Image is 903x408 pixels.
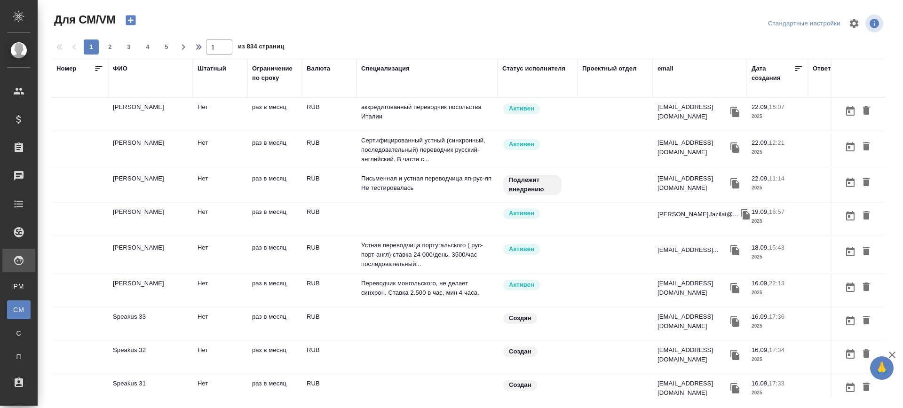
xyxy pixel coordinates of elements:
[12,329,26,338] span: С
[842,312,858,330] button: Открыть календарь загрузки
[509,175,556,194] p: Подлежит внедрению
[502,279,573,291] div: Рядовой исполнитель: назначай с учетом рейтинга
[509,209,534,218] p: Активен
[858,312,874,330] button: Удалить
[728,141,742,155] button: Скопировать
[870,356,894,380] button: 🙏
[752,346,769,353] p: 16.09,
[108,374,193,407] td: Speakus 31
[12,352,26,361] span: П
[769,103,784,110] p: 16:07
[509,104,534,113] p: Активен
[728,381,742,395] button: Скопировать
[12,305,26,314] span: CM
[858,207,874,225] button: Удалить
[509,280,534,290] p: Активен
[858,102,874,120] button: Удалить
[657,138,728,157] p: [EMAIL_ADDRESS][DOMAIN_NAME]
[247,274,302,307] td: раз в месяц
[108,341,193,374] td: Speakus 32
[7,324,31,343] a: С
[140,39,155,55] button: 4
[247,341,302,374] td: раз в месяц
[657,379,728,398] p: [EMAIL_ADDRESS][DOMAIN_NAME]
[874,358,890,378] span: 🙏
[728,176,742,190] button: Скопировать
[302,203,356,235] td: RUB
[842,279,858,296] button: Открыть календарь загрузки
[582,64,637,73] div: Проектный отдел
[108,133,193,166] td: [PERSON_NAME]
[769,313,784,320] p: 17:36
[198,64,226,73] div: Штатный
[103,42,118,52] span: 2
[752,252,803,262] p: 2025
[361,64,410,73] div: Специализация
[738,207,752,221] button: Скопировать
[247,307,302,340] td: раз в месяц
[842,102,858,120] button: Открыть календарь загрузки
[509,244,534,254] p: Активен
[302,307,356,340] td: RUB
[769,244,784,251] p: 15:43
[657,64,673,73] div: email
[752,217,803,226] p: 2025
[769,346,784,353] p: 17:34
[113,64,127,73] div: ФИО
[103,39,118,55] button: 2
[752,103,769,110] p: 22.09,
[247,98,302,131] td: раз в месяц
[307,64,330,73] div: Валюта
[728,105,742,119] button: Скопировать
[247,238,302,271] td: раз в месяц
[193,307,247,340] td: Нет
[858,138,874,156] button: Удалить
[858,279,874,296] button: Удалить
[56,64,77,73] div: Номер
[502,64,565,73] div: Статус исполнителя
[159,42,174,52] span: 5
[361,174,493,193] p: Письменная и устная переводчица яп-рус-яп Не тестировалась
[858,243,874,260] button: Удалить
[193,133,247,166] td: Нет
[752,380,769,387] p: 16.09,
[302,133,356,166] td: RUB
[302,238,356,271] td: RUB
[813,64,861,73] div: Ответственный
[657,174,728,193] p: [EMAIL_ADDRESS][DOMAIN_NAME]
[766,16,843,31] div: split button
[657,279,728,298] p: [EMAIL_ADDRESS][DOMAIN_NAME]
[752,322,803,331] p: 2025
[247,133,302,166] td: раз в месяц
[509,140,534,149] p: Активен
[119,12,142,28] button: Создать
[842,243,858,260] button: Открыть календарь загрузки
[159,39,174,55] button: 5
[108,307,193,340] td: Speakus 33
[657,345,728,364] p: [EMAIL_ADDRESS][DOMAIN_NAME]
[108,169,193,202] td: [PERSON_NAME]
[858,379,874,396] button: Удалить
[769,280,784,287] p: 22:13
[193,203,247,235] td: Нет
[842,138,858,156] button: Открыть календарь загрузки
[728,314,742,329] button: Скопировать
[502,207,573,220] div: Рядовой исполнитель: назначай с учетом рейтинга
[752,64,794,83] div: Дата создания
[502,138,573,151] div: Рядовой исполнитель: назначай с учетом рейтинга
[52,12,116,27] span: Для СМ/VM
[752,388,803,398] p: 2025
[121,39,136,55] button: 3
[121,42,136,52] span: 3
[7,347,31,366] a: П
[247,203,302,235] td: раз в месяц
[752,139,769,146] p: 22.09,
[752,183,803,193] p: 2025
[752,175,769,182] p: 22.09,
[752,313,769,320] p: 16.09,
[752,208,769,215] p: 19.09,
[752,148,803,157] p: 2025
[509,347,531,356] p: Создан
[509,314,531,323] p: Создан
[509,380,531,390] p: Создан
